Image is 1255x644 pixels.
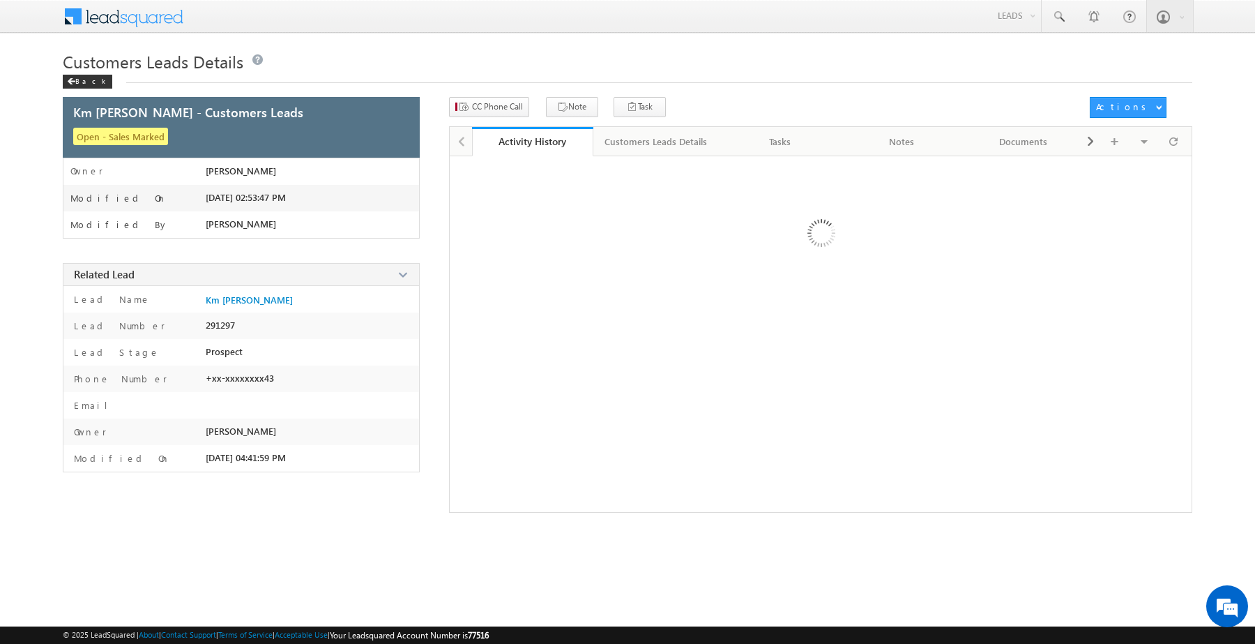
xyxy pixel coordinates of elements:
[70,293,151,306] label: Lead Name
[604,133,707,150] div: Customers Leads Details
[70,193,167,204] label: Modified On
[206,192,286,203] span: [DATE] 02:53:47 PM
[206,346,243,357] span: Prospect
[614,97,666,117] button: Task
[731,133,828,150] div: Tasks
[468,630,489,641] span: 77516
[482,135,583,148] div: Activity History
[139,630,159,639] a: About
[974,133,1072,150] div: Documents
[206,320,235,331] span: 291297
[1096,100,1151,113] div: Actions
[70,219,169,230] label: Modified By
[218,630,273,639] a: Terms of Service
[593,127,720,156] a: Customers Leads Details
[74,267,135,281] span: Related Lead
[853,133,950,150] div: Notes
[70,399,119,412] label: Email
[748,163,892,308] img: Loading ...
[720,127,841,156] a: Tasks
[161,630,216,639] a: Contact Support
[63,75,112,89] div: Back
[472,100,523,113] span: CC Phone Call
[63,50,243,73] span: Customers Leads Details
[472,127,593,156] a: Activity History
[206,426,276,437] span: [PERSON_NAME]
[70,426,107,438] label: Owner
[206,218,276,230] span: [PERSON_NAME]
[963,127,1084,156] a: Documents
[70,346,160,359] label: Lead Stage
[546,97,598,117] button: Note
[842,127,963,156] a: Notes
[206,452,286,463] span: [DATE] 04:41:59 PM
[70,452,170,465] label: Modified On
[206,294,293,306] a: Km [PERSON_NAME]
[330,630,489,641] span: Your Leadsquared Account Number is
[70,165,103,177] label: Owner
[206,373,274,384] span: +xx-xxxxxxxx43
[70,373,167,385] label: Phone Number
[63,629,489,642] span: © 2025 LeadSquared | | | | |
[206,165,276,177] span: [PERSON_NAME]
[275,630,328,639] a: Acceptable Use
[73,128,168,145] span: Open - Sales Marked
[1090,97,1166,118] button: Actions
[73,106,303,119] span: Km [PERSON_NAME] - Customers Leads
[70,320,165,332] label: Lead Number
[449,97,529,117] button: CC Phone Call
